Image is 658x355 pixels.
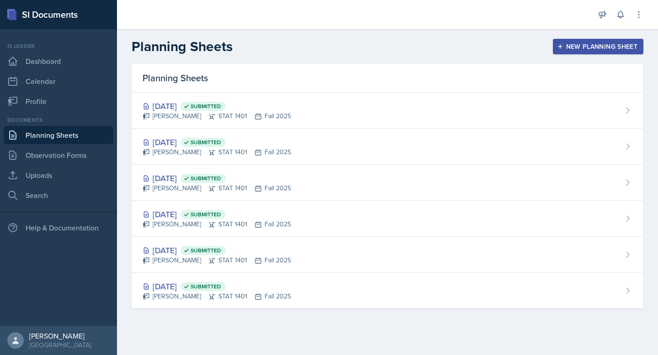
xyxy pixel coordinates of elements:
div: [PERSON_NAME] STAT 1401 Fall 2025 [143,183,291,193]
div: [DATE] [143,280,291,292]
a: Dashboard [4,52,113,70]
div: Help & Documentation [4,219,113,237]
div: [PERSON_NAME] STAT 1401 Fall 2025 [143,219,291,229]
button: New Planning Sheet [553,39,643,54]
a: Calendar [4,72,113,90]
a: Planning Sheets [4,126,113,144]
div: [DATE] [143,136,291,148]
div: [DATE] [143,244,291,256]
div: [PERSON_NAME] STAT 1401 Fall 2025 [143,111,291,121]
a: Profile [4,92,113,110]
span: Submitted [191,139,221,146]
div: [PERSON_NAME] STAT 1401 Fall 2025 [143,256,291,265]
div: [PERSON_NAME] [29,331,91,340]
div: [PERSON_NAME] STAT 1401 Fall 2025 [143,147,291,157]
div: Planning Sheets [132,64,643,93]
span: Submitted [191,175,221,182]
div: [PERSON_NAME] STAT 1401 Fall 2025 [143,292,291,301]
a: Observation Forms [4,146,113,164]
div: [DATE] [143,100,291,112]
a: [DATE] Submitted [PERSON_NAME]STAT 1401Fall 2025 [132,165,643,201]
span: Submitted [191,247,221,254]
span: Submitted [191,211,221,218]
div: Documents [4,116,113,124]
a: [DATE] Submitted [PERSON_NAME]STAT 1401Fall 2025 [132,273,643,308]
div: New Planning Sheet [559,43,637,50]
a: Uploads [4,166,113,184]
div: Si leader [4,42,113,50]
a: [DATE] Submitted [PERSON_NAME]STAT 1401Fall 2025 [132,129,643,165]
a: [DATE] Submitted [PERSON_NAME]STAT 1401Fall 2025 [132,201,643,237]
span: Submitted [191,103,221,110]
div: [GEOGRAPHIC_DATA] [29,340,91,350]
h2: Planning Sheets [132,38,233,55]
div: [DATE] [143,208,291,220]
a: [DATE] Submitted [PERSON_NAME]STAT 1401Fall 2025 [132,93,643,129]
div: [DATE] [143,172,291,184]
a: [DATE] Submitted [PERSON_NAME]STAT 1401Fall 2025 [132,237,643,273]
a: Search [4,186,113,204]
span: Submitted [191,283,221,290]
